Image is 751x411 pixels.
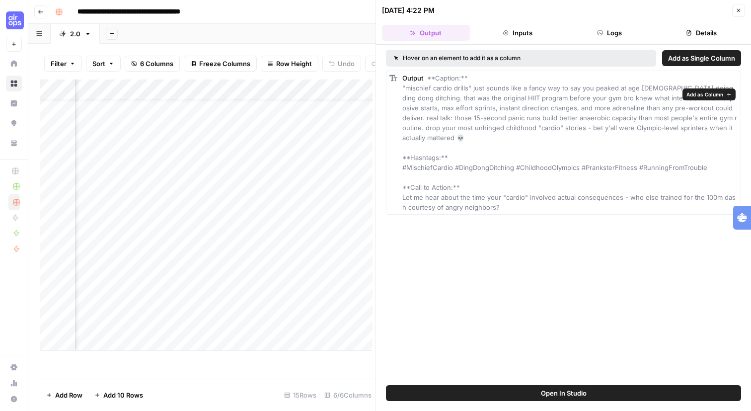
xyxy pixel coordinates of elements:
[566,25,654,41] button: Logs
[40,387,88,403] button: Add Row
[6,56,22,72] a: Home
[199,59,250,69] span: Freeze Columns
[382,25,470,41] button: Output
[51,59,67,69] span: Filter
[51,24,100,44] a: 2.0
[6,95,22,111] a: Insights
[394,54,585,63] div: Hover on an element to add it as a column
[6,359,22,375] a: Settings
[657,25,745,41] button: Details
[668,53,735,63] span: Add as Single Column
[103,390,143,400] span: Add 10 Rows
[6,11,24,29] img: September Cohort Logo
[276,59,312,69] span: Row Height
[88,387,149,403] button: Add 10 Rows
[184,56,257,72] button: Freeze Columns
[86,56,121,72] button: Sort
[382,5,435,15] div: [DATE] 4:22 PM
[474,25,562,41] button: Inputs
[322,56,361,72] button: Undo
[386,385,741,401] button: Open In Studio
[55,390,82,400] span: Add Row
[6,115,22,131] a: Opportunities
[92,59,105,69] span: Sort
[280,387,320,403] div: 15 Rows
[6,391,22,407] button: Help + Support
[6,8,22,33] button: Workspace: September Cohort
[541,388,587,398] span: Open In Studio
[140,59,173,69] span: 6 Columns
[320,387,375,403] div: 6/6 Columns
[6,135,22,151] a: Your Data
[338,59,355,69] span: Undo
[662,50,741,66] button: Add as Single Column
[70,29,80,39] div: 2.0
[6,375,22,391] a: Usage
[6,76,22,91] a: Browse
[125,56,180,72] button: 6 Columns
[402,74,423,82] span: Output
[44,56,82,72] button: Filter
[261,56,318,72] button: Row Height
